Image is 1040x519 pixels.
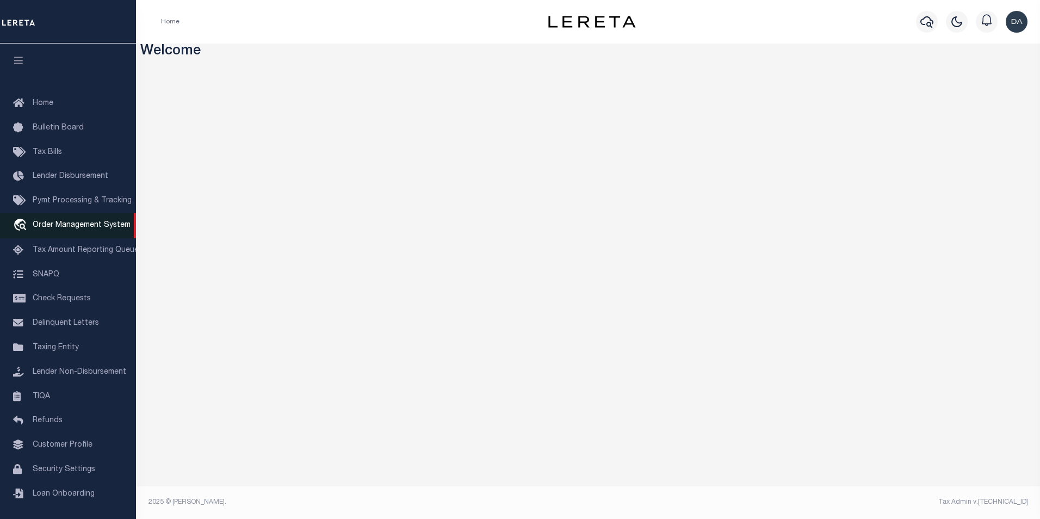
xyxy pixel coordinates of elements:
[33,270,59,278] span: SNAPQ
[140,44,1036,60] h3: Welcome
[1006,11,1027,33] img: svg+xml;base64,PHN2ZyB4bWxucz0iaHR0cDovL3d3dy53My5vcmcvMjAwMC9zdmciIHBvaW50ZXItZXZlbnRzPSJub25lIi...
[33,441,92,449] span: Customer Profile
[33,417,63,424] span: Refunds
[33,490,95,498] span: Loan Onboarding
[33,100,53,107] span: Home
[33,466,95,473] span: Security Settings
[33,344,79,351] span: Taxing Entity
[33,172,108,180] span: Lender Disbursement
[161,17,179,27] li: Home
[33,295,91,302] span: Check Requests
[33,197,132,205] span: Pymt Processing & Tracking
[596,497,1028,507] div: Tax Admin v.[TECHNICAL_ID]
[33,149,62,156] span: Tax Bills
[33,319,99,327] span: Delinquent Letters
[548,16,635,28] img: logo-dark.svg
[13,219,30,233] i: travel_explore
[33,124,84,132] span: Bulletin Board
[33,221,131,229] span: Order Management System
[33,368,126,376] span: Lender Non-Disbursement
[140,497,589,507] div: 2025 © [PERSON_NAME].
[33,392,50,400] span: TIQA
[33,246,139,254] span: Tax Amount Reporting Queue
